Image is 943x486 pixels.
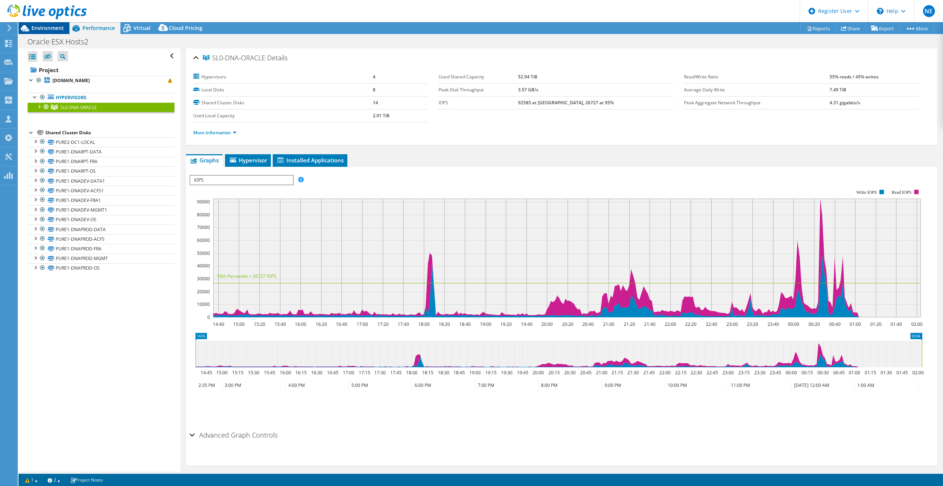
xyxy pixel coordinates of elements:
[596,369,607,376] text: 21:00
[541,321,552,327] text: 20:00
[28,225,174,234] a: PURE1-DNAPROD-DATA
[193,129,236,136] a: More Information
[60,104,97,111] span: SL0-DNA-ORACLE
[373,74,375,80] b: 4
[582,321,593,327] text: 20:40
[459,321,470,327] text: 18:40
[833,369,844,376] text: 00:45
[738,369,749,376] text: 23:15
[469,369,480,376] text: 19:00
[480,321,491,327] text: 19:00
[190,428,278,442] h2: Advanced Graph Controls
[830,74,879,80] b: 55% reads / 45% writes
[501,369,512,376] text: 19:30
[418,321,429,327] text: 18:00
[801,369,813,376] text: 00:15
[518,99,614,106] b: 92585 at [GEOGRAPHIC_DATA], 26727 at 95%
[690,369,702,376] text: 22:30
[28,244,174,253] a: PURE1-DNAPROD-FRA
[193,99,373,107] label: Shared Cluster Disks
[20,475,43,485] a: 1
[746,321,758,327] text: 23:20
[726,321,738,327] text: 23:00
[28,215,174,225] a: PURE1-DNADEV-OS
[295,321,306,327] text: 16:00
[800,23,836,34] a: Reports
[856,190,877,195] text: Write IOPS
[787,321,799,327] text: 00:00
[754,369,765,376] text: 23:30
[169,24,202,31] span: Cloud Pricing
[864,369,876,376] text: 01:15
[45,128,174,137] div: Shared Cluster Disks
[190,156,219,164] span: Graphs
[453,369,464,376] text: 18:45
[373,99,378,106] b: 14
[406,369,417,376] text: 18:00
[197,263,210,269] text: 40000
[422,369,433,376] text: 18:15
[263,369,275,376] text: 15:45
[785,369,797,376] text: 00:00
[439,73,518,81] label: Used Shared Capacity
[564,369,575,376] text: 20:30
[336,321,347,327] text: 16:40
[817,369,828,376] text: 00:30
[28,157,174,166] a: PURE1-DNARPT-FRA
[830,99,860,106] b: 4.31 gigabits/s
[212,321,224,327] text: 14:40
[193,112,373,119] label: Used Local Capacity
[28,234,174,244] a: PURE1-DNAPROD-ACFS
[203,54,265,62] span: SL0-DNA-ORACLE
[684,86,829,94] label: Average Daily Write
[439,99,518,107] label: IOPS
[28,137,174,147] a: PURE2-DC1-LOCAL
[343,369,354,376] text: 17:00
[438,321,450,327] text: 18:20
[374,369,385,376] text: 17:30
[207,314,210,320] text: 0
[603,321,614,327] text: 21:00
[28,166,174,176] a: PURE1-DNARPT-OS
[28,64,174,76] a: Project
[28,186,174,195] a: PURE1-DNADEV-ACFS1
[248,369,259,376] text: 15:30
[65,475,108,485] a: Project Notes
[28,195,174,205] a: PURE1-DNADEV-FRA1
[722,369,733,376] text: 23:00
[644,321,655,327] text: 21:40
[830,87,846,93] b: 7.49 TiB
[923,5,935,17] span: NE
[232,369,243,376] text: 15:15
[849,321,861,327] text: 01:00
[274,321,286,327] text: 15:40
[438,369,449,376] text: 18:30
[912,369,923,376] text: 02:00
[197,301,210,307] text: 10000
[253,321,265,327] text: 15:20
[216,369,227,376] text: 15:00
[295,369,306,376] text: 16:15
[358,369,370,376] text: 17:15
[706,369,718,376] text: 22:45
[373,87,375,93] b: 8
[485,369,496,376] text: 19:15
[311,369,322,376] text: 16:30
[808,321,820,327] text: 00:20
[24,38,100,46] h1: Oracle ESX Hosts2
[279,369,291,376] text: 16:00
[28,93,174,102] a: Hypervisors
[518,87,538,93] b: 3.57 GB/s
[28,102,174,112] a: SL0-DNA-ORACLE
[356,321,368,327] text: 17:00
[217,273,276,279] text: 95th Percentile = 26727 IOPS
[911,321,922,327] text: 02:00
[767,321,779,327] text: 23:40
[28,176,174,186] a: PURE1-DNADEV-DATA1
[197,276,210,282] text: 30000
[327,369,338,376] text: 16:45
[664,321,676,327] text: 22:00
[521,321,532,327] text: 19:40
[42,475,65,485] a: 2
[197,250,210,256] text: 50000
